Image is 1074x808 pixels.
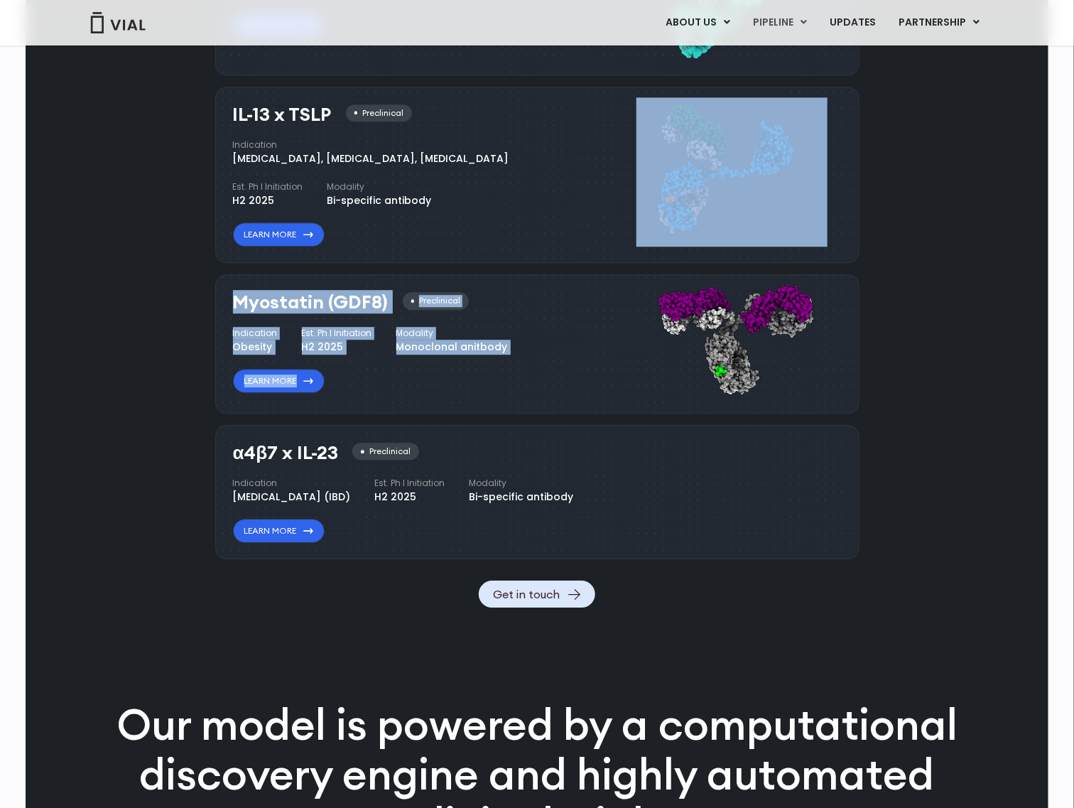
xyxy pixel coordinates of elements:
a: PARTNERSHIPMenu Toggle [887,11,991,35]
div: Preclinical [346,104,412,122]
h3: Myostatin (GDF8) [233,292,389,313]
h4: Indication [233,327,278,340]
div: Preclinical [352,443,418,460]
div: H2 2025 [233,193,303,208]
h4: Modality [396,327,508,340]
h4: Est. Ph I Initiation [375,477,445,490]
img: Vial Logo [89,12,146,33]
h4: Est. Ph I Initiation [302,327,372,340]
a: PIPELINEMenu Toggle [742,11,818,35]
h3: α4β7 x IL-23 [233,443,339,463]
a: Get in touch [479,581,595,608]
div: H2 2025 [302,340,372,355]
h4: Modality [470,477,574,490]
div: Bi-specific antibody [327,193,432,208]
a: ABOUT USMenu Toggle [654,11,741,35]
a: UPDATES [818,11,886,35]
div: H2 2025 [375,490,445,505]
h4: Est. Ph I Initiation [233,181,303,193]
div: [MEDICAL_DATA], [MEDICAL_DATA], [MEDICAL_DATA] [233,151,509,166]
a: Learn More [233,369,325,393]
h4: Indication [233,139,509,151]
div: Preclinical [403,292,469,310]
div: Monoclonal anitbody [396,340,508,355]
h4: Modality [327,181,432,193]
div: Obesity [233,340,278,355]
a: Learn More [233,222,325,247]
div: [MEDICAL_DATA] (IBD) [233,490,351,505]
a: Learn More [233,519,325,543]
div: Bi-specific antibody [470,490,574,505]
h3: IL-13 x TSLP [233,104,332,125]
h4: Indication [233,477,351,490]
